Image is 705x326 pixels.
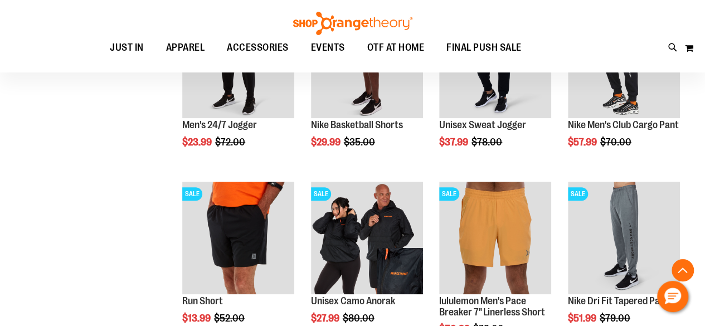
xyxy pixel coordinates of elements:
[227,35,289,60] span: ACCESSORIES
[344,137,377,148] span: $35.00
[657,281,688,312] button: Hello, have a question? Let’s chat.
[356,35,436,61] a: OTF AT HOME
[216,35,300,61] a: ACCESSORIES
[182,187,202,201] span: SALE
[99,35,155,61] a: JUST IN
[214,313,246,324] span: $52.00
[367,35,425,60] span: OTF AT HOME
[568,295,669,306] a: Nike Dri Fit Tapered Pant
[311,137,342,148] span: $29.99
[439,137,470,148] span: $37.99
[600,313,632,324] span: $79.00
[439,182,551,295] a: Product image for lululemon Pace Breaker Short 7in LinerlessSALE
[568,119,679,130] a: Nike Men's Club Cargo Pant
[446,35,522,60] span: FINAL PUSH SALE
[166,35,205,60] span: APPAREL
[215,137,247,148] span: $72.00
[311,35,345,60] span: EVENTS
[182,182,294,295] a: Product image for Run ShortSALE
[311,313,341,324] span: $27.99
[435,35,533,61] a: FINAL PUSH SALE
[311,119,403,130] a: Nike Basketball Shorts
[568,137,599,148] span: $57.99
[600,137,633,148] span: $70.00
[311,182,423,294] img: Product image for Unisex Camo Anorak
[568,187,588,201] span: SALE
[311,182,423,295] a: Product image for Unisex Camo AnorakSALE
[155,35,216,60] a: APPAREL
[300,35,356,61] a: EVENTS
[343,313,376,324] span: $80.00
[182,295,223,306] a: Run Short
[311,295,395,306] a: Unisex Camo Anorak
[471,137,504,148] span: $78.00
[439,187,459,201] span: SALE
[439,295,545,318] a: lululemon Men's Pace Breaker 7" Linerless Short
[568,313,598,324] span: $51.99
[182,182,294,294] img: Product image for Run Short
[672,259,694,281] button: Back To Top
[568,182,680,294] img: Product image for Nike Dri Fit Tapered Pant
[311,187,331,201] span: SALE
[568,182,680,295] a: Product image for Nike Dri Fit Tapered PantSALE
[110,35,144,60] span: JUST IN
[182,313,212,324] span: $13.99
[439,182,551,294] img: Product image for lululemon Pace Breaker Short 7in Linerless
[182,119,257,130] a: Men's 24/7 Jogger
[291,12,414,35] img: Shop Orangetheory
[182,137,213,148] span: $23.99
[439,119,526,130] a: Unisex Sweat Jogger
